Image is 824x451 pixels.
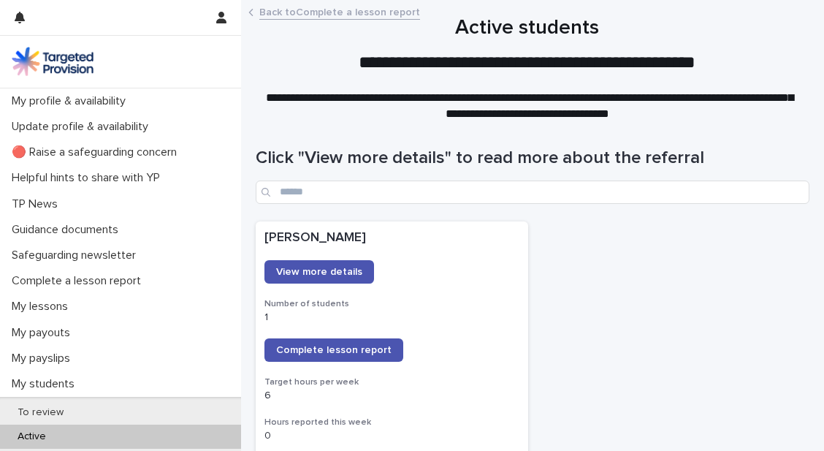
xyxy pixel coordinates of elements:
p: My payslips [6,352,82,365]
p: To review [6,406,75,419]
p: Active [6,431,58,443]
p: Guidance documents [6,223,130,237]
img: M5nRWzHhSzIhMunXDL62 [12,47,94,76]
p: 6 [264,390,519,402]
p: My payouts [6,326,82,340]
p: 0 [264,430,519,442]
p: 1 [264,311,519,324]
p: TP News [6,197,69,211]
h1: Active students [256,16,798,41]
h3: Hours reported this week [264,417,519,428]
span: View more details [276,267,362,277]
p: My students [6,377,86,391]
input: Search [256,181,809,204]
p: Complete a lesson report [6,274,153,288]
p: 🔴 Raise a safeguarding concern [6,145,188,159]
h1: Click "View more details" to read more about the referral [256,148,809,169]
a: Complete lesson report [264,338,403,362]
p: [PERSON_NAME] [264,230,519,246]
p: Update profile & availability [6,120,160,134]
p: My lessons [6,300,80,314]
a: Back toComplete a lesson report [259,3,420,20]
a: View more details [264,260,374,284]
h3: Target hours per week [264,376,519,388]
p: Safeguarding newsletter [6,249,148,262]
span: Complete lesson report [276,345,392,355]
p: Helpful hints to share with YP [6,171,172,185]
h3: Number of students [264,298,519,310]
p: My profile & availability [6,94,137,108]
